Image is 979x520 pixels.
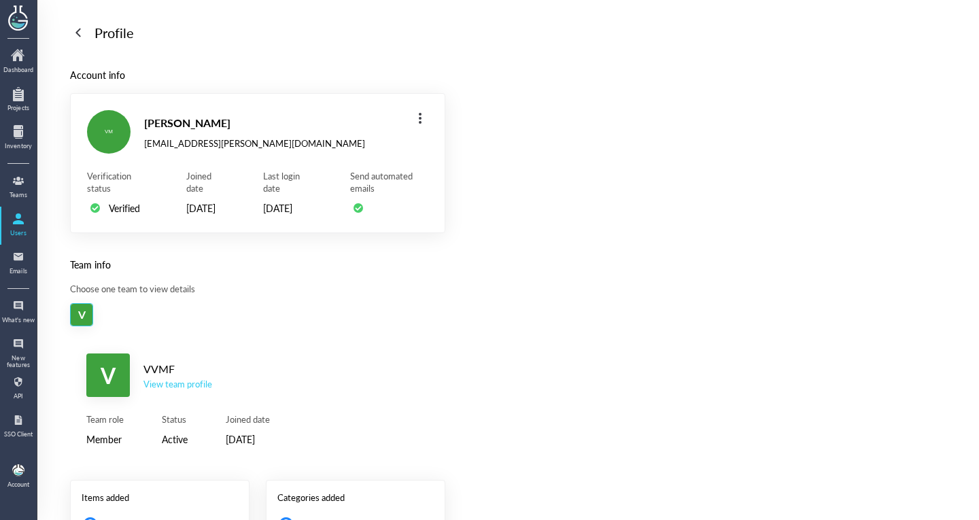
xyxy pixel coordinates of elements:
div: Team role [86,413,124,426]
div: Teams [1,192,35,198]
a: SSO Client [1,409,35,445]
img: genemod logo [2,1,35,33]
div: Status [162,413,188,426]
div: Account [7,481,29,488]
div: SSO Client [1,431,35,438]
div: Account info [70,67,445,82]
a: Profile [70,22,134,44]
div: Verified [109,200,140,216]
div: Projects [1,105,35,111]
div: Users [1,230,35,237]
div: Send automated emails [350,170,428,194]
div: Dashboard [1,67,35,73]
span: V [78,304,86,326]
div: Active [162,431,188,447]
div: New features [1,355,35,369]
a: Users [1,208,35,243]
div: Choose one team to view details [70,283,445,295]
span: VM [105,110,113,154]
a: Dashboard [1,45,35,80]
span: V [101,353,116,397]
div: API [1,393,35,400]
div: [DATE] [186,200,225,216]
a: View team profile [143,378,212,390]
div: Team info [70,257,445,272]
a: Inventory [1,121,35,156]
div: Member [86,431,124,447]
a: Emails [1,246,35,281]
a: What's new [1,295,35,330]
div: Last login date [263,170,312,194]
div: Categories added [277,491,434,504]
div: Items added [82,491,238,504]
a: API [1,371,35,406]
div: Emails [1,268,35,275]
div: Joined date [226,413,270,426]
img: b9474ba4-a536-45cc-a50d-c6e2543a7ac2.jpeg [12,464,24,476]
div: Inventory [1,143,35,150]
div: What's new [1,317,35,324]
div: [DATE] [263,200,312,216]
a: Projects [1,83,35,118]
a: Teams [1,170,35,205]
div: [EMAIL_ADDRESS][PERSON_NAME][DOMAIN_NAME] [144,137,365,150]
div: Verification status [87,170,148,194]
div: VVMF [143,360,212,378]
div: [DATE] [226,431,270,447]
div: [PERSON_NAME] [144,114,365,132]
div: Profile [95,22,134,44]
div: Joined date [186,170,225,194]
a: New features [1,333,35,368]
